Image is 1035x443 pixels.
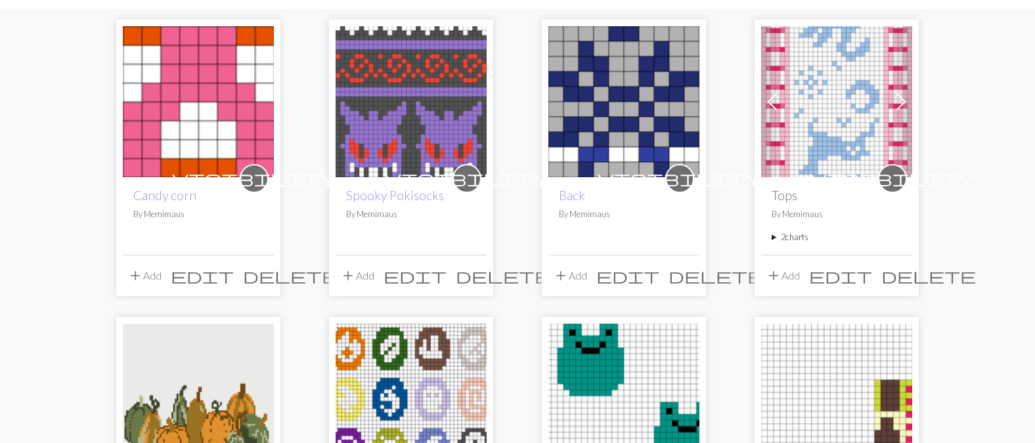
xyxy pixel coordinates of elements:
[379,263,451,288] button: Edit
[336,94,487,106] a: Spooky Pokisocks
[172,165,336,192] i: private
[166,263,238,288] button: Edit
[451,263,555,288] button: Delete
[171,266,234,285] span: edit
[346,188,444,203] a: Spooky Pokisocks
[340,266,356,285] span: add
[385,165,549,192] i: private
[548,26,699,177] img: 8.jpg
[127,266,143,285] span: add
[809,268,872,284] i: Edit
[133,208,263,221] p: By Memimaus
[123,94,274,106] a: Candy corn
[336,391,487,404] a: Pokemon type Chart
[761,263,804,288] button: Add
[669,266,763,285] span: delete
[384,266,447,285] span: edit
[877,263,980,288] button: Delete
[559,208,689,221] p: By Memimaus
[171,268,234,284] i: Edit
[596,266,659,285] span: edit
[346,208,476,221] p: By Memimaus
[772,208,902,221] p: By Memimaus
[456,266,550,285] span: delete
[336,263,379,288] button: Add
[761,391,912,404] a: kiwi
[172,168,336,188] span: visibility
[761,94,912,106] a: Top B
[809,266,872,285] span: edit
[336,26,487,177] img: Spooky Pokisocks
[548,391,699,404] a: Froggo Pattern
[559,188,585,203] a: Back
[548,94,699,106] a: 8.jpg
[881,266,976,285] span: delete
[385,168,549,188] span: visibility
[548,263,592,288] button: Add
[243,266,338,285] span: delete
[664,263,768,288] button: Delete
[596,268,659,284] i: Edit
[123,26,274,177] img: Candy corn
[598,165,762,192] i: private
[772,188,902,203] h2: Tops
[384,268,447,284] i: Edit
[238,263,342,288] button: Delete
[810,165,975,192] i: private
[804,263,877,288] button: Edit
[123,391,274,404] a: Pumpkins
[766,266,782,285] span: add
[133,188,196,203] a: Candy corn
[123,263,166,288] button: Add
[592,263,664,288] button: Edit
[598,168,762,188] span: visibility
[761,26,912,177] img: Top B
[772,231,902,243] summary: 2charts
[553,266,569,285] span: add
[810,168,975,188] span: visibility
